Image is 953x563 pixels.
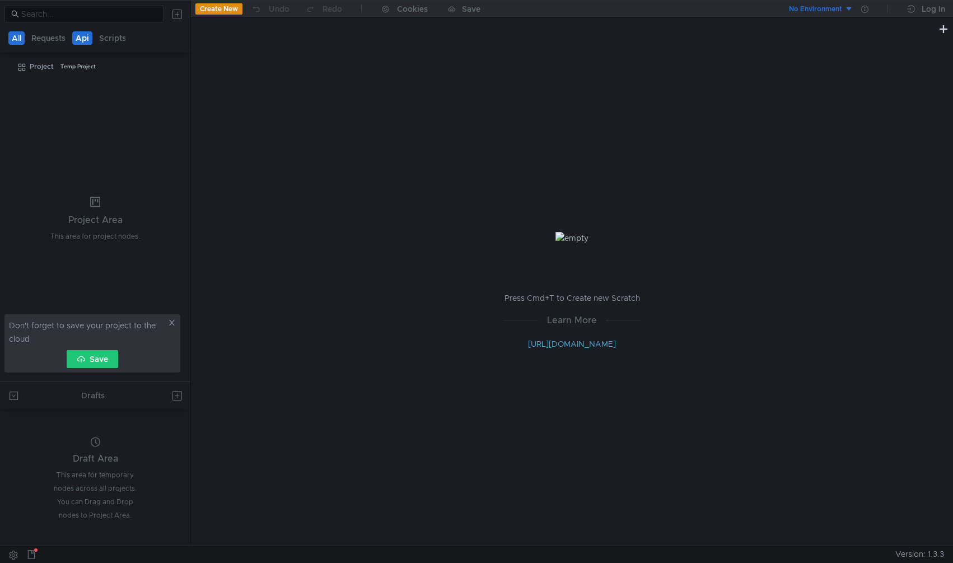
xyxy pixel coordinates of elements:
[922,2,945,16] div: Log In
[67,350,118,368] button: Save
[9,319,166,346] span: Don't forget to save your project to the cloud
[81,389,105,402] div: Drafts
[96,31,129,45] button: Scripts
[895,546,944,562] span: Version: 1.3.3
[195,3,242,15] button: Create New
[8,31,25,45] button: All
[528,339,616,349] a: [URL][DOMAIN_NAME]
[538,313,606,327] span: Learn More
[60,58,96,75] div: Temp Project
[462,5,480,13] div: Save
[397,2,428,16] div: Cookies
[28,31,69,45] button: Requests
[72,31,92,45] button: Api
[297,1,350,17] button: Redo
[21,8,157,20] input: Search...
[789,4,842,15] div: No Environment
[30,58,54,75] div: Project
[555,232,588,244] img: empty
[504,291,640,305] p: Press Cmd+T to Create new Scratch
[323,2,342,16] div: Redo
[269,2,289,16] div: Undo
[242,1,297,17] button: Undo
